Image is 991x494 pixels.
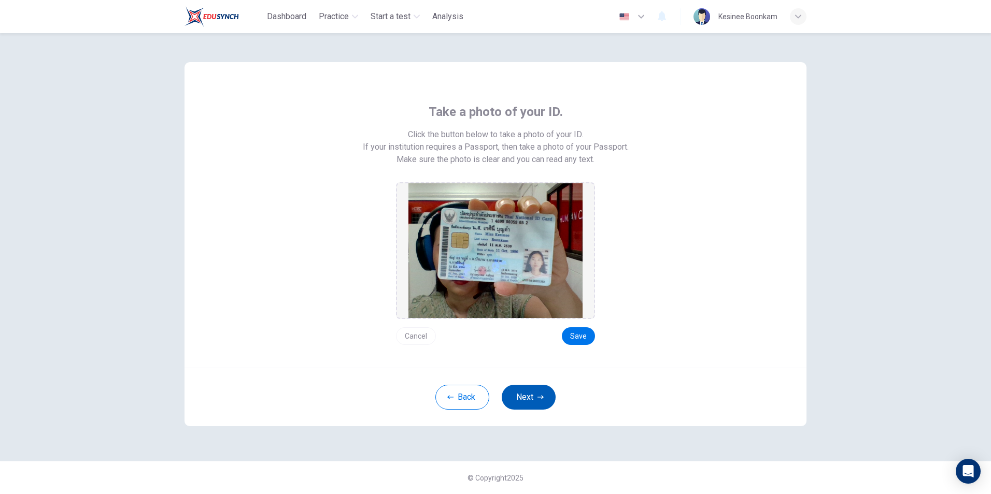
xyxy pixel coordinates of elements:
[618,13,631,21] img: en
[468,474,523,482] span: © Copyright 2025
[562,327,595,345] button: Save
[396,327,436,345] button: Cancel
[371,10,410,23] span: Start a test
[718,10,777,23] div: Kesinee Boonkam
[315,7,362,26] button: Practice
[693,8,710,25] img: Profile picture
[502,385,556,410] button: Next
[363,128,629,153] span: Click the button below to take a photo of your ID. If your institution requires a Passport, then ...
[429,104,563,120] span: Take a photo of your ID.
[185,6,239,27] img: Train Test logo
[432,10,463,23] span: Analysis
[956,459,981,484] div: Open Intercom Messenger
[435,385,489,410] button: Back
[428,7,468,26] button: Analysis
[185,6,263,27] a: Train Test logo
[263,7,310,26] button: Dashboard
[397,153,594,166] span: Make sure the photo is clear and you can read any text.
[366,7,424,26] button: Start a test
[267,10,306,23] span: Dashboard
[319,10,349,23] span: Practice
[408,183,583,318] img: preview screemshot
